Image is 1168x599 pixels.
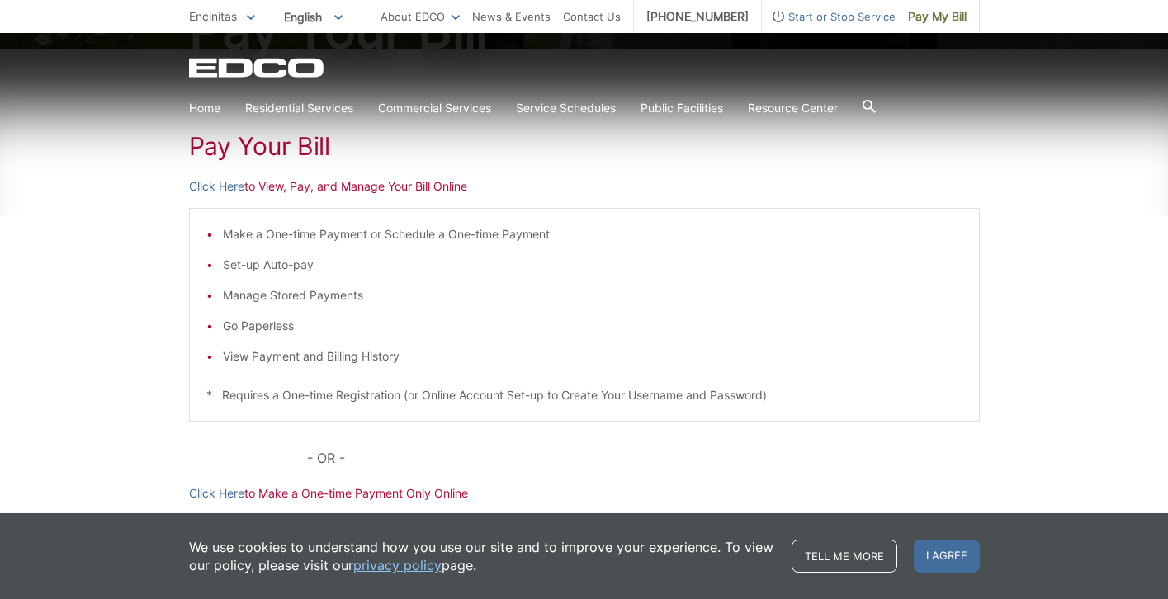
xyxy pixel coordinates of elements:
[792,540,897,573] a: Tell me more
[189,99,220,117] a: Home
[189,484,244,502] a: Click Here
[223,225,962,243] li: Make a One-time Payment or Schedule a One-time Payment
[472,7,551,26] a: News & Events
[189,484,980,502] p: to Make a One-time Payment Only Online
[223,286,962,304] li: Manage Stored Payments
[307,446,979,469] p: - OR -
[381,7,460,26] a: About EDCO
[189,538,775,574] p: We use cookies to understand how you use our site and to improve your experience. To view our pol...
[189,177,980,196] p: to View, Pay, and Manage Your Bill Online
[189,131,980,161] h1: Pay Your Bill
[516,99,616,117] a: Service Schedules
[908,7,967,26] span: Pay My Bill
[748,99,838,117] a: Resource Center
[641,99,723,117] a: Public Facilities
[563,7,621,26] a: Contact Us
[223,317,962,335] li: Go Paperless
[189,9,237,23] span: Encinitas
[189,177,244,196] a: Click Here
[245,99,353,117] a: Residential Services
[223,256,962,274] li: Set-up Auto-pay
[189,58,326,78] a: EDCD logo. Return to the homepage.
[378,99,491,117] a: Commercial Services
[223,347,962,366] li: View Payment and Billing History
[272,3,355,31] span: English
[206,386,962,404] p: * Requires a One-time Registration (or Online Account Set-up to Create Your Username and Password)
[353,556,442,574] a: privacy policy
